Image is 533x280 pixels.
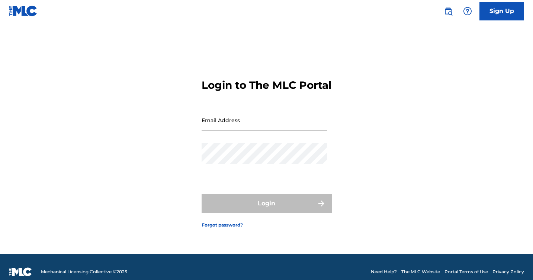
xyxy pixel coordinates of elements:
span: Mechanical Licensing Collective © 2025 [41,268,127,275]
img: MLC Logo [9,6,38,16]
a: Sign Up [479,2,524,20]
h3: Login to The MLC Portal [202,79,331,92]
a: The MLC Website [401,268,440,275]
a: Public Search [441,4,456,19]
div: Help [460,4,475,19]
a: Need Help? [371,268,397,275]
a: Portal Terms of Use [444,268,488,275]
a: Privacy Policy [492,268,524,275]
img: help [463,7,472,16]
img: search [444,7,453,16]
img: logo [9,267,32,276]
a: Forgot password? [202,222,243,228]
